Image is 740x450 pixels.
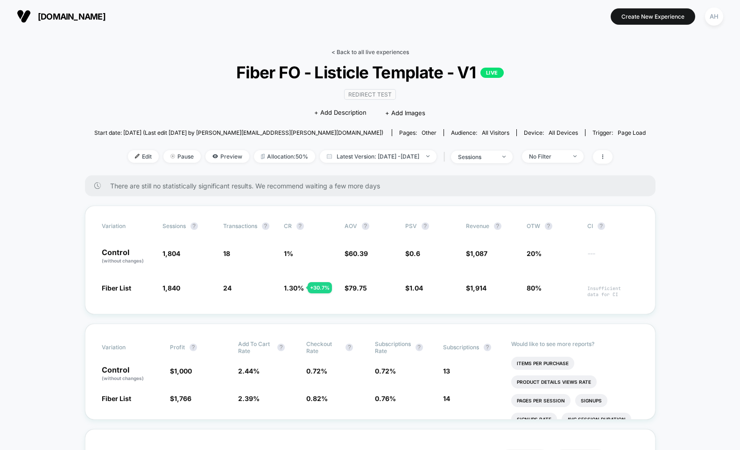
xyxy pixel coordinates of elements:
[170,154,175,159] img: end
[375,395,396,402] span: 0.76 %
[345,284,367,292] span: $
[170,395,191,402] span: $
[545,222,552,230] button: ?
[162,284,180,292] span: 1,840
[170,344,185,351] span: Profit
[511,413,557,426] li: Signups Rate
[598,222,605,230] button: ?
[306,367,327,375] span: 0.72 %
[470,249,487,257] span: 1,087
[443,344,479,351] span: Subscriptions
[466,222,489,229] span: Revenue
[611,8,695,25] button: Create New Experience
[349,284,367,292] span: 79.75
[238,340,273,354] span: Add To Cart Rate
[385,109,425,117] span: + Add Images
[443,395,450,402] span: 14
[223,284,232,292] span: 24
[362,222,369,230] button: ?
[102,249,153,264] p: Control
[344,89,396,100] span: Redirect Test
[102,258,144,263] span: (without changes)
[705,7,723,26] div: AH
[174,395,191,402] span: 1,766
[592,129,646,136] div: Trigger:
[314,108,366,118] span: + Add Description
[587,222,639,230] span: CI
[587,285,639,298] span: Insufficient data for CI
[405,249,420,257] span: $
[573,155,577,157] img: end
[527,284,542,292] span: 80%
[349,249,368,257] span: 60.39
[327,154,332,159] img: calendar
[190,344,197,351] button: ?
[618,129,646,136] span: Page Load
[296,222,304,230] button: ?
[190,222,198,230] button: ?
[163,150,201,163] span: Pause
[102,395,131,402] span: Fiber List
[122,62,618,82] span: Fiber FO - Listicle Template - V1
[331,48,409,55] a: < Back to all live experiences
[284,222,292,229] span: CR
[128,150,159,163] span: Edit
[527,249,542,257] span: 20%
[470,284,486,292] span: 1,914
[575,394,607,407] li: Signups
[306,340,341,354] span: Checkout Rate
[511,394,571,407] li: Pages Per Session
[458,153,495,160] div: sessions
[511,340,639,347] p: Would like to see more reports?
[375,340,411,354] span: Subscriptions Rate
[94,129,383,136] span: Start date: [DATE] (Last edit [DATE] by [PERSON_NAME][EMAIL_ADDRESS][PERSON_NAME][DOMAIN_NAME])
[482,129,509,136] span: All Visitors
[306,395,328,402] span: 0.82 %
[484,344,491,351] button: ?
[443,367,450,375] span: 13
[422,222,429,230] button: ?
[480,68,504,78] p: LIVE
[277,344,285,351] button: ?
[345,344,353,351] button: ?
[375,367,396,375] span: 0.72 %
[426,155,430,157] img: end
[405,222,417,229] span: PSV
[17,9,31,23] img: Visually logo
[494,222,501,230] button: ?
[102,222,153,230] span: Variation
[345,222,357,229] span: AOV
[345,249,368,257] span: $
[409,249,420,257] span: 0.6
[409,284,423,292] span: 1.04
[102,366,161,382] p: Control
[422,129,437,136] span: other
[451,129,509,136] div: Audience:
[527,222,578,230] span: OTW
[502,156,506,158] img: end
[14,9,108,24] button: [DOMAIN_NAME]
[38,12,106,21] span: [DOMAIN_NAME]
[238,367,260,375] span: 2.44 %
[466,284,486,292] span: $
[205,150,249,163] span: Preview
[516,129,585,136] span: Device:
[223,222,257,229] span: Transactions
[587,251,639,264] span: ---
[284,284,304,292] span: 1.30 %
[223,249,230,257] span: 18
[135,154,140,159] img: edit
[110,182,637,190] span: There are still no statistically significant results. We recommend waiting a few more days
[549,129,578,136] span: all devices
[174,367,192,375] span: 1,000
[405,284,423,292] span: $
[529,153,566,160] div: No Filter
[511,357,574,370] li: Items Per Purchase
[416,344,423,351] button: ?
[702,7,726,26] button: AH
[254,150,315,163] span: Allocation: 50%
[320,150,437,163] span: Latest Version: [DATE] - [DATE]
[102,375,144,381] span: (without changes)
[102,284,131,292] span: Fiber List
[466,249,487,257] span: $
